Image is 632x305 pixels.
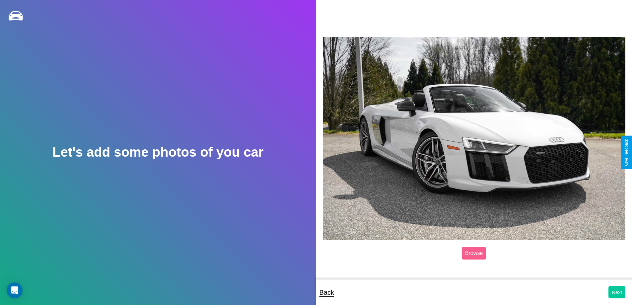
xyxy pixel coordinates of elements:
[624,139,629,166] div: Give Feedback
[323,37,626,240] img: posted
[608,286,625,298] button: Next
[319,286,334,298] p: Back
[7,282,23,298] div: Open Intercom Messenger
[52,145,263,160] h2: Let's add some photos of you car
[462,247,486,260] label: Browse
